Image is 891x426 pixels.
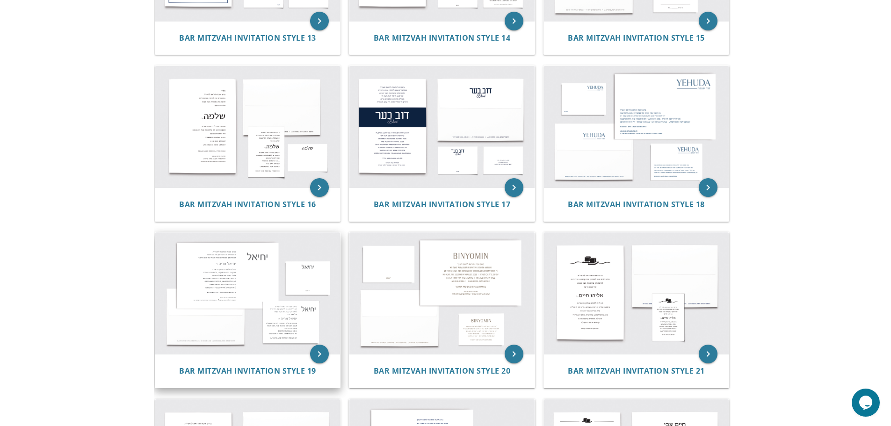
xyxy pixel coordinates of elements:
a: Bar Mitzvah Invitation Style 15 [568,34,705,43]
img: Bar Mitzvah Invitation Style 20 [349,232,535,354]
span: Bar Mitzvah Invitation Style 20 [374,366,511,376]
a: Bar Mitzvah Invitation Style 20 [374,367,511,375]
img: Bar Mitzvah Invitation Style 17 [349,66,535,188]
a: keyboard_arrow_right [310,345,329,363]
a: keyboard_arrow_right [699,178,717,197]
img: Bar Mitzvah Invitation Style 18 [544,66,729,188]
a: Bar Mitzvah Invitation Style 16 [179,200,316,209]
a: keyboard_arrow_right [699,12,717,30]
a: keyboard_arrow_right [699,345,717,363]
a: Bar Mitzvah Invitation Style 14 [374,34,511,43]
a: keyboard_arrow_right [505,345,523,363]
a: Bar Mitzvah Invitation Style 18 [568,200,705,209]
a: Bar Mitzvah Invitation Style 17 [374,200,511,209]
span: Bar Mitzvah Invitation Style 21 [568,366,705,376]
img: Bar Mitzvah Invitation Style 16 [155,66,340,188]
span: Bar Mitzvah Invitation Style 17 [374,199,511,209]
span: Bar Mitzvah Invitation Style 18 [568,199,705,209]
iframe: chat widget [852,389,882,417]
img: Bar Mitzvah Invitation Style 21 [544,232,729,354]
a: keyboard_arrow_right [310,12,329,30]
a: keyboard_arrow_right [310,178,329,197]
span: Bar Mitzvah Invitation Style 16 [179,199,316,209]
img: Bar Mitzvah Invitation Style 19 [155,232,340,354]
span: Bar Mitzvah Invitation Style 19 [179,366,316,376]
a: keyboard_arrow_right [505,178,523,197]
a: keyboard_arrow_right [505,12,523,30]
span: Bar Mitzvah Invitation Style 14 [374,33,511,43]
a: Bar Mitzvah Invitation Style 19 [179,367,316,375]
span: Bar Mitzvah Invitation Style 15 [568,33,705,43]
a: Bar Mitzvah Invitation Style 13 [179,34,316,43]
span: Bar Mitzvah Invitation Style 13 [179,33,316,43]
a: Bar Mitzvah Invitation Style 21 [568,367,705,375]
